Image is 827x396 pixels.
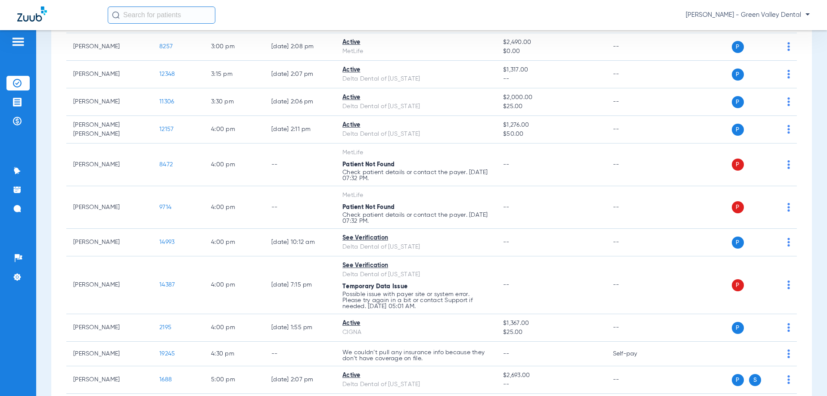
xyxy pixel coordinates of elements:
img: group-dot-blue.svg [787,125,790,134]
td: [DATE] 2:06 PM [264,88,336,116]
span: 12157 [159,126,174,132]
span: 19245 [159,351,175,357]
td: [PERSON_NAME] [66,314,152,342]
td: -- [606,116,664,143]
td: 4:00 PM [204,229,264,256]
div: Delta Dental of [US_STATE] [342,380,489,389]
td: [DATE] 2:07 PM [264,61,336,88]
td: 4:00 PM [204,256,264,314]
span: 2195 [159,324,171,331]
div: Delta Dental of [US_STATE] [342,270,489,279]
td: [PERSON_NAME] [66,61,152,88]
span: P [732,279,744,291]
p: Check patient details or contact the payer. [DATE] 07:32 PM. [342,169,489,181]
div: Active [342,65,489,75]
td: -- [264,342,336,366]
span: Patient Not Found [342,204,395,210]
td: -- [606,61,664,88]
td: [PERSON_NAME] [66,143,152,186]
td: [PERSON_NAME] [66,366,152,394]
span: -- [503,75,599,84]
span: $50.00 [503,130,599,139]
td: [PERSON_NAME] [66,342,152,366]
img: group-dot-blue.svg [787,323,790,332]
p: Check patient details or contact the payer. [DATE] 07:32 PM. [342,212,489,224]
span: $2,490.00 [503,38,599,47]
td: [DATE] 7:15 PM [264,256,336,314]
div: Delta Dental of [US_STATE] [342,102,489,111]
td: [PERSON_NAME] [66,88,152,116]
span: 9714 [159,204,171,210]
img: group-dot-blue.svg [787,238,790,246]
td: -- [606,256,664,314]
td: [PERSON_NAME] [66,256,152,314]
td: 3:00 PM [204,33,264,61]
div: Active [342,371,489,380]
span: 14387 [159,282,175,288]
span: -- [503,282,510,288]
div: Delta Dental of [US_STATE] [342,75,489,84]
img: group-dot-blue.svg [787,97,790,106]
td: [PERSON_NAME] [66,186,152,229]
span: P [732,322,744,334]
td: -- [606,143,664,186]
td: [DATE] 1:55 PM [264,314,336,342]
span: $1,276.00 [503,121,599,130]
iframe: Chat Widget [784,355,827,396]
td: -- [606,88,664,116]
img: group-dot-blue.svg [787,160,790,169]
div: Active [342,319,489,328]
td: [DATE] 2:08 PM [264,33,336,61]
img: Zuub Logo [17,6,47,22]
div: MetLife [342,47,489,56]
td: -- [606,314,664,342]
div: See Verification [342,261,489,270]
td: 4:00 PM [204,314,264,342]
div: Active [342,93,489,102]
span: P [732,159,744,171]
input: Search for patients [108,6,215,24]
span: -- [503,380,599,389]
span: 14993 [159,239,174,245]
td: [DATE] 2:11 PM [264,116,336,143]
td: [PERSON_NAME] [66,229,152,256]
td: 4:00 PM [204,143,264,186]
span: P [732,124,744,136]
span: -- [503,351,510,357]
span: P [732,69,744,81]
td: [PERSON_NAME] [66,33,152,61]
img: Search Icon [112,11,120,19]
span: 12348 [159,71,175,77]
span: Temporary Data Issue [342,284,407,290]
span: $25.00 [503,328,599,337]
span: $1,367.00 [503,319,599,328]
div: Delta Dental of [US_STATE] [342,130,489,139]
span: $2,693.00 [503,371,599,380]
td: -- [606,366,664,394]
img: group-dot-blue.svg [787,349,790,358]
td: 4:30 PM [204,342,264,366]
span: S [749,374,761,386]
td: -- [264,186,336,229]
p: Possible issue with payer site or system error. Please try again in a bit or contact Support if n... [342,291,489,309]
td: -- [606,229,664,256]
img: group-dot-blue.svg [787,42,790,51]
td: 4:00 PM [204,116,264,143]
td: -- [264,143,336,186]
div: MetLife [342,191,489,200]
td: -- [606,186,664,229]
div: Active [342,121,489,130]
td: -- [606,33,664,61]
div: Delta Dental of [US_STATE] [342,243,489,252]
div: MetLife [342,148,489,157]
td: Self-pay [606,342,664,366]
img: hamburger-icon [11,37,25,47]
div: Active [342,38,489,47]
td: 3:15 PM [204,61,264,88]
td: 3:30 PM [204,88,264,116]
span: P [732,96,744,108]
td: 4:00 PM [204,186,264,229]
td: [PERSON_NAME] [PERSON_NAME] [66,116,152,143]
td: 5:00 PM [204,366,264,394]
